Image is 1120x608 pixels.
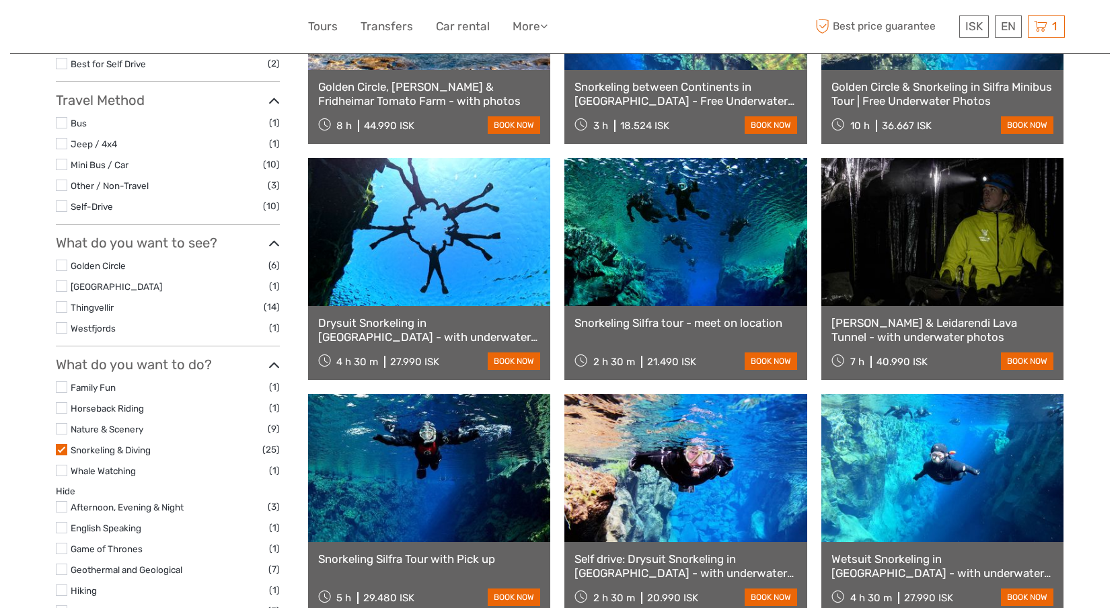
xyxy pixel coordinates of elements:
[513,17,548,36] a: More
[263,198,280,214] span: (10)
[436,17,490,36] a: Car rental
[813,15,956,38] span: Best price guarantee
[71,139,117,149] a: Jeep / 4x4
[574,316,797,330] a: Snorkeling Silfra tour - meet on location
[574,552,797,580] a: Self drive: Drysuit Snorkeling in [GEOGRAPHIC_DATA] - with underwater photos
[876,356,928,368] div: 40.990 ISK
[71,118,87,128] a: Bus
[647,592,698,604] div: 20.990 ISK
[488,352,540,370] a: book now
[1050,20,1059,33] span: 1
[19,24,152,34] p: We're away right now. Please check back later!
[268,258,280,273] span: (6)
[268,499,280,515] span: (3)
[488,116,540,134] a: book now
[71,323,116,334] a: Westfjords
[269,379,280,395] span: (1)
[882,120,932,132] div: 36.667 ISK
[269,136,280,151] span: (1)
[336,356,378,368] span: 4 h 30 m
[361,17,413,36] a: Transfers
[850,356,864,368] span: 7 h
[647,356,696,368] div: 21.490 ISK
[71,523,141,533] a: English Speaking
[71,302,114,313] a: Thingvellir
[269,520,280,535] span: (1)
[264,299,280,315] span: (14)
[363,592,414,604] div: 29.480 ISK
[269,320,280,336] span: (1)
[269,115,280,130] span: (1)
[155,21,171,37] button: Open LiveChat chat widget
[269,400,280,416] span: (1)
[268,562,280,577] span: (7)
[269,541,280,556] span: (1)
[318,316,541,344] a: Drysuit Snorkeling in [GEOGRAPHIC_DATA] - with underwater photos / From [GEOGRAPHIC_DATA]
[318,80,541,108] a: Golden Circle, [PERSON_NAME] & Fridheimar Tomato Farm - with photos
[965,20,983,33] span: ISK
[831,552,1054,580] a: Wetsuit Snorkeling in [GEOGRAPHIC_DATA] - with underwater photos / From [GEOGRAPHIC_DATA]
[336,592,351,604] span: 5 h
[71,281,162,292] a: [GEOGRAPHIC_DATA]
[71,585,97,596] a: Hiking
[56,486,75,496] a: Hide
[574,80,797,108] a: Snorkeling between Continents in [GEOGRAPHIC_DATA] - Free Underwater Photos
[336,120,352,132] span: 8 h
[488,588,540,606] a: book now
[71,465,136,476] a: Whale Watching
[620,120,669,132] div: 18.524 ISK
[268,178,280,193] span: (3)
[308,17,338,36] a: Tours
[71,543,143,554] a: Game of Thrones
[364,120,414,132] div: 44.990 ISK
[269,278,280,294] span: (1)
[745,116,797,134] a: book now
[390,356,439,368] div: 27.990 ISK
[593,592,635,604] span: 2 h 30 m
[71,564,182,575] a: Geothermal and Geological
[56,356,280,373] h3: What do you want to do?
[268,421,280,436] span: (9)
[71,180,149,191] a: Other / Non-Travel
[56,235,280,251] h3: What do you want to see?
[831,80,1054,108] a: Golden Circle & Snorkeling in Silfra Minibus Tour | Free Underwater Photos
[269,582,280,598] span: (1)
[71,424,143,434] a: Nature & Scenery
[269,463,280,478] span: (1)
[263,157,280,172] span: (10)
[1001,588,1053,606] a: book now
[904,592,953,604] div: 27.990 ISK
[1001,116,1053,134] a: book now
[850,592,892,604] span: 4 h 30 m
[1001,352,1053,370] a: book now
[593,356,635,368] span: 2 h 30 m
[268,56,280,71] span: (2)
[850,120,870,132] span: 10 h
[318,552,541,566] a: Snorkeling Silfra Tour with Pick up
[71,159,128,170] a: Mini Bus / Car
[71,445,151,455] a: Snorkeling & Diving
[71,260,126,271] a: Golden Circle
[831,316,1054,344] a: [PERSON_NAME] & Leidarendi Lava Tunnel - with underwater photos
[745,352,797,370] a: book now
[71,201,113,212] a: Self-Drive
[593,120,608,132] span: 3 h
[71,502,184,512] a: Afternoon, Evening & Night
[71,382,116,393] a: Family Fun
[995,15,1022,38] div: EN
[262,442,280,457] span: (25)
[745,588,797,606] a: book now
[71,59,146,69] a: Best for Self Drive
[71,403,144,414] a: Horseback Riding
[56,92,280,108] h3: Travel Method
